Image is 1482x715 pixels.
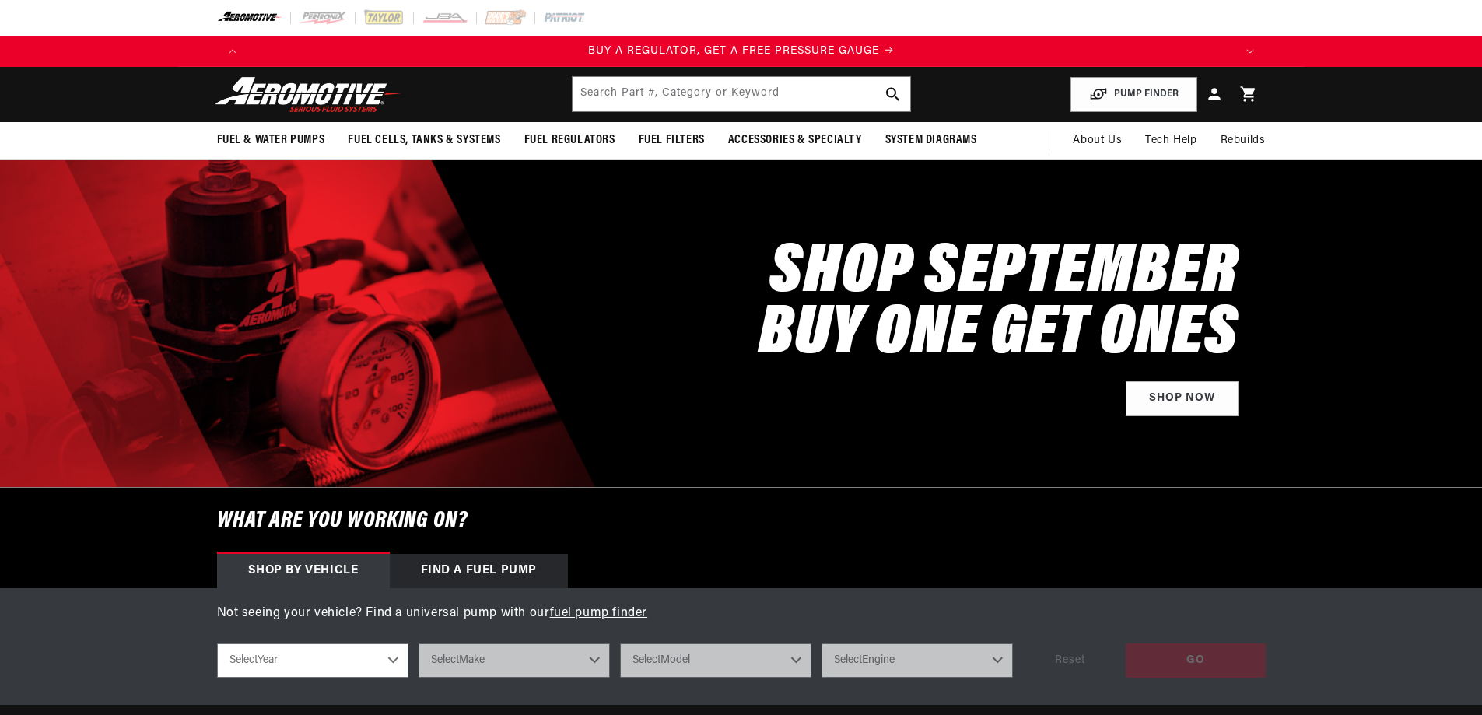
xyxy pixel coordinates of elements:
[513,122,627,159] summary: Fuel Regulators
[419,643,610,678] select: Make
[348,132,500,149] span: Fuel Cells, Tanks & Systems
[390,554,569,588] div: Find a Fuel Pump
[1133,122,1208,159] summary: Tech Help
[620,643,811,678] select: Model
[217,554,390,588] div: Shop by vehicle
[211,76,405,113] img: Aeromotive
[1145,132,1196,149] span: Tech Help
[550,607,648,619] a: fuel pump finder
[217,604,1266,624] p: Not seeing your vehicle? Find a universal pump with our
[524,132,615,149] span: Fuel Regulators
[248,43,1235,60] div: Announcement
[874,122,989,159] summary: System Diagrams
[822,643,1013,678] select: Engine
[248,43,1235,60] div: 1 of 4
[759,244,1239,366] h2: SHOP SEPTEMBER BUY ONE GET ONES
[1073,135,1122,146] span: About Us
[1061,122,1133,159] a: About Us
[336,122,512,159] summary: Fuel Cells, Tanks & Systems
[205,122,337,159] summary: Fuel & Water Pumps
[217,643,408,678] select: Year
[885,132,977,149] span: System Diagrams
[217,132,325,149] span: Fuel & Water Pumps
[1209,122,1277,159] summary: Rebuilds
[728,132,862,149] span: Accessories & Specialty
[178,36,1305,67] slideshow-component: Translation missing: en.sections.announcements.announcement_bar
[1235,36,1266,67] button: Translation missing: en.sections.announcements.next_announcement
[1126,381,1239,416] a: Shop Now
[639,132,705,149] span: Fuel Filters
[716,122,874,159] summary: Accessories & Specialty
[627,122,716,159] summary: Fuel Filters
[217,36,248,67] button: Translation missing: en.sections.announcements.previous_announcement
[573,77,910,111] input: Search by Part Number, Category or Keyword
[1070,77,1197,112] button: PUMP FINDER
[588,45,879,57] span: BUY A REGULATOR, GET A FREE PRESSURE GAUGE
[876,77,910,111] button: search button
[248,43,1235,60] a: BUY A REGULATOR, GET A FREE PRESSURE GAUGE
[1221,132,1266,149] span: Rebuilds
[178,488,1305,554] h6: What are you working on?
